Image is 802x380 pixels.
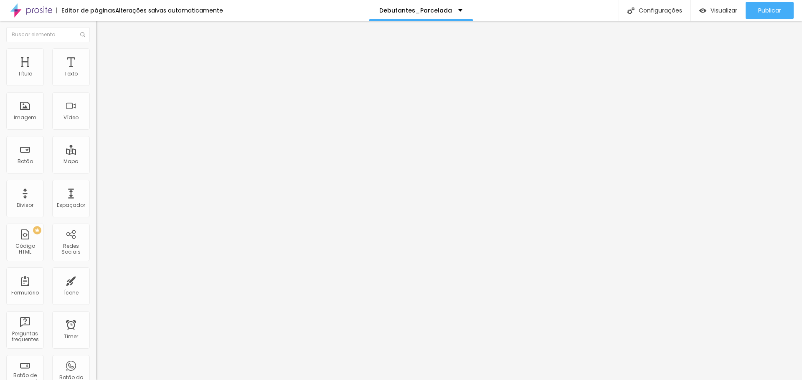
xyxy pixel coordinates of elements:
div: Redes Sociais [54,243,87,255]
span: Publicar [758,7,781,14]
div: Texto [64,71,78,77]
input: Buscar elemento [6,27,90,42]
div: Código HTML [8,243,41,255]
div: Imagem [14,115,36,121]
div: Título [18,71,32,77]
div: Mapa [63,159,79,164]
div: Perguntas frequentes [8,331,41,343]
p: Debutantes_Parcelada [379,8,452,13]
div: Espaçador [57,202,85,208]
img: Icone [80,32,85,37]
button: Publicar [746,2,794,19]
div: Alterações salvas automaticamente [115,8,223,13]
button: Visualizar [691,2,746,19]
div: Ícone [64,290,79,296]
div: Vídeo [63,115,79,121]
img: view-1.svg [699,7,706,14]
img: Icone [627,7,634,14]
span: Visualizar [711,7,737,14]
div: Editor de páginas [56,8,115,13]
div: Divisor [17,202,33,208]
iframe: Editor [96,21,802,380]
div: Botão [18,159,33,164]
div: Formulário [11,290,39,296]
div: Timer [64,334,78,340]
